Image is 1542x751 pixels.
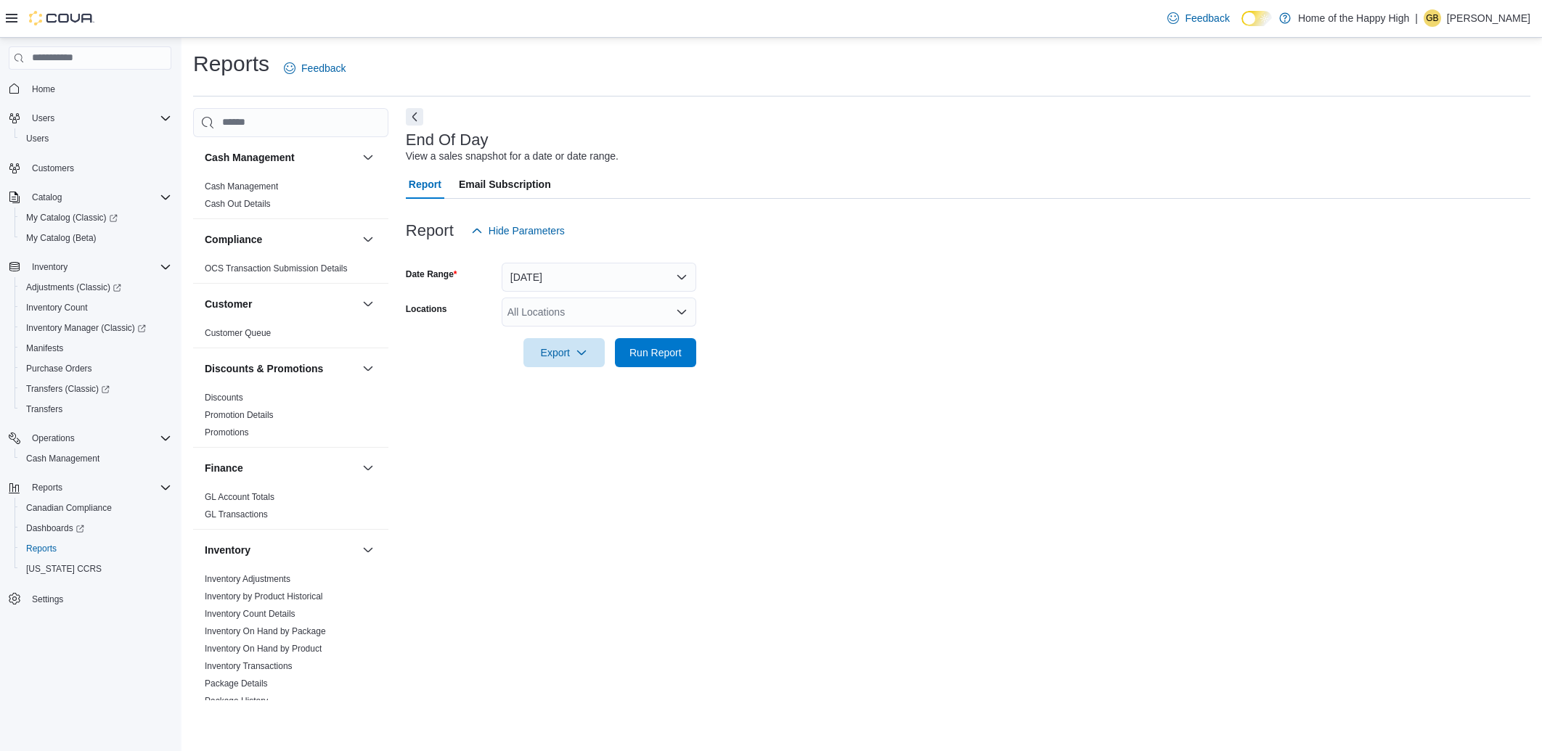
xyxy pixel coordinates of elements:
[32,261,68,273] span: Inventory
[15,448,177,469] button: Cash Management
[20,209,123,226] a: My Catalog (Classic)
[26,189,68,206] button: Catalog
[26,563,102,575] span: [US_STATE] CCRS
[205,181,278,192] span: Cash Management
[3,428,177,448] button: Operations
[1426,9,1438,27] span: GB
[20,319,152,337] a: Inventory Manager (Classic)
[205,626,326,636] a: Inventory On Hand by Package
[502,263,696,292] button: [DATE]
[359,541,377,559] button: Inventory
[359,149,377,166] button: Cash Management
[1162,4,1235,33] a: Feedback
[20,340,171,357] span: Manifests
[1424,9,1441,27] div: Giovanna Barros
[1447,9,1530,27] p: [PERSON_NAME]
[205,608,295,620] span: Inventory Count Details
[1185,11,1229,25] span: Feedback
[205,574,290,584] a: Inventory Adjustments
[205,232,262,247] h3: Compliance
[3,108,177,128] button: Users
[26,110,171,127] span: Users
[26,80,171,98] span: Home
[20,209,171,226] span: My Catalog (Classic)
[205,361,323,376] h3: Discounts & Promotions
[359,360,377,377] button: Discounts & Promotions
[205,328,271,338] a: Customer Queue
[205,409,274,421] span: Promotion Details
[26,430,81,447] button: Operations
[205,591,323,602] a: Inventory by Product Historical
[1241,26,1242,27] span: Dark Mode
[205,695,268,707] span: Package History
[20,360,171,377] span: Purchase Orders
[20,229,102,247] a: My Catalog (Beta)
[406,222,454,239] h3: Report
[20,450,171,467] span: Cash Management
[523,338,605,367] button: Export
[3,157,177,178] button: Customers
[26,383,110,395] span: Transfers (Classic)
[20,279,171,296] span: Adjustments (Classic)
[465,216,571,245] button: Hide Parameters
[15,518,177,538] a: Dashboards
[20,229,171,247] span: My Catalog (Beta)
[26,502,112,514] span: Canadian Compliance
[26,479,68,496] button: Reports
[205,678,268,689] a: Package Details
[409,170,441,199] span: Report
[359,295,377,313] button: Customer
[629,345,682,360] span: Run Report
[205,678,268,689] span: Package Details
[676,306,688,318] button: Open list of options
[3,78,177,99] button: Home
[406,108,423,126] button: Next
[489,223,565,238] span: Hide Parameters
[359,459,377,477] button: Finance
[193,260,388,283] div: Compliance
[26,110,60,127] button: Users
[193,178,388,218] div: Cash Management
[26,453,99,464] span: Cash Management
[26,232,97,244] span: My Catalog (Beta)
[20,130,54,147] a: Users
[26,133,49,144] span: Users
[15,538,177,559] button: Reports
[20,499,118,517] a: Canadian Compliance
[20,319,171,337] span: Inventory Manager (Classic)
[278,54,351,83] a: Feedback
[15,498,177,518] button: Canadian Compliance
[15,208,177,228] a: My Catalog (Classic)
[359,231,377,248] button: Compliance
[26,591,69,608] a: Settings
[205,232,356,247] button: Compliance
[532,338,596,367] span: Export
[20,540,171,557] span: Reports
[26,258,73,276] button: Inventory
[205,573,290,585] span: Inventory Adjustments
[205,297,356,311] button: Customer
[205,198,271,210] span: Cash Out Details
[205,393,243,403] a: Discounts
[29,11,94,25] img: Cova
[205,410,274,420] a: Promotion Details
[205,644,322,654] a: Inventory On Hand by Product
[205,492,274,502] a: GL Account Totals
[615,338,696,367] button: Run Report
[9,73,171,647] nav: Complex example
[205,643,322,654] span: Inventory On Hand by Product
[20,520,90,537] a: Dashboards
[26,302,88,313] span: Inventory Count
[205,199,271,209] a: Cash Out Details
[205,543,356,557] button: Inventory
[26,363,92,374] span: Purchase Orders
[406,131,489,149] h3: End Of Day
[20,360,98,377] a: Purchase Orders
[205,609,295,619] a: Inventory Count Details
[3,588,177,609] button: Settings
[26,159,171,177] span: Customers
[15,559,177,579] button: [US_STATE] CCRS
[20,560,171,578] span: Washington CCRS
[205,696,268,706] a: Package History
[1298,9,1409,27] p: Home of the Happy High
